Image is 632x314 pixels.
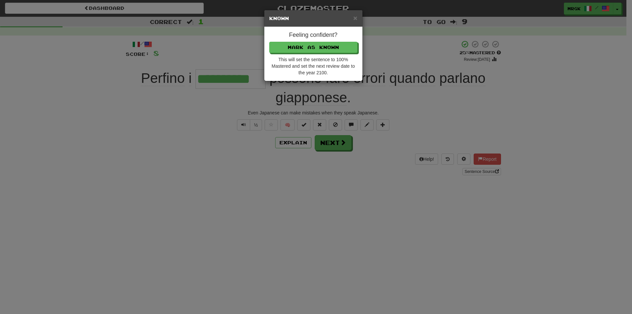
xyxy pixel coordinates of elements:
button: Mark as Known [269,42,357,53]
h4: Feeling confident? [269,32,357,38]
span: × [353,14,357,22]
button: Close [353,14,357,21]
div: This will set the sentence to 100% Mastered and set the next review date to the year 2100. [269,56,357,76]
h5: Known [269,15,357,22]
